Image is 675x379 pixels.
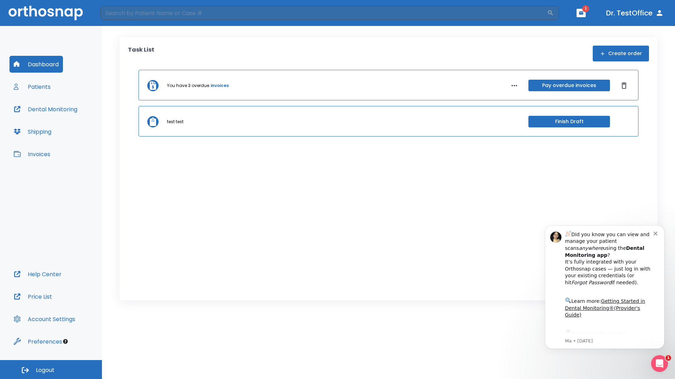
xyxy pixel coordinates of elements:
[9,266,66,282] button: Help Center
[31,114,119,150] div: Download the app: | ​ Let us know if you need help getting started!
[9,146,54,162] button: Invoices
[9,101,82,118] button: Dental Monitoring
[167,119,184,125] p: test test
[9,78,55,95] button: Patients
[666,355,671,361] span: 1
[36,366,54,374] span: Logout
[62,338,69,345] div: Tooltip anchor
[593,46,649,61] button: Create order
[9,123,56,140] button: Shipping
[8,6,83,20] img: Orthosnap
[534,215,675,360] iframe: Intercom notifications message
[9,311,79,327] button: Account Settings
[9,56,63,73] button: Dashboard
[31,123,119,129] p: Message from Ma, sent 2w ago
[128,46,154,61] p: Task List
[618,80,630,91] button: Dismiss
[167,82,209,89] p: You have 3 overdue
[31,116,93,129] a: App Store
[651,355,668,372] iframe: Intercom live chat
[603,7,667,19] button: Dr. TestOffice
[101,6,547,20] input: Search by Patient Name or Case #
[528,80,610,91] button: Pay overdue invoices
[211,82,229,89] a: invoices
[528,116,610,127] button: Finish Draft
[9,333,66,350] button: Preferences
[119,15,125,21] button: Dismiss notification
[9,288,56,305] button: Price List
[582,5,589,12] span: 1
